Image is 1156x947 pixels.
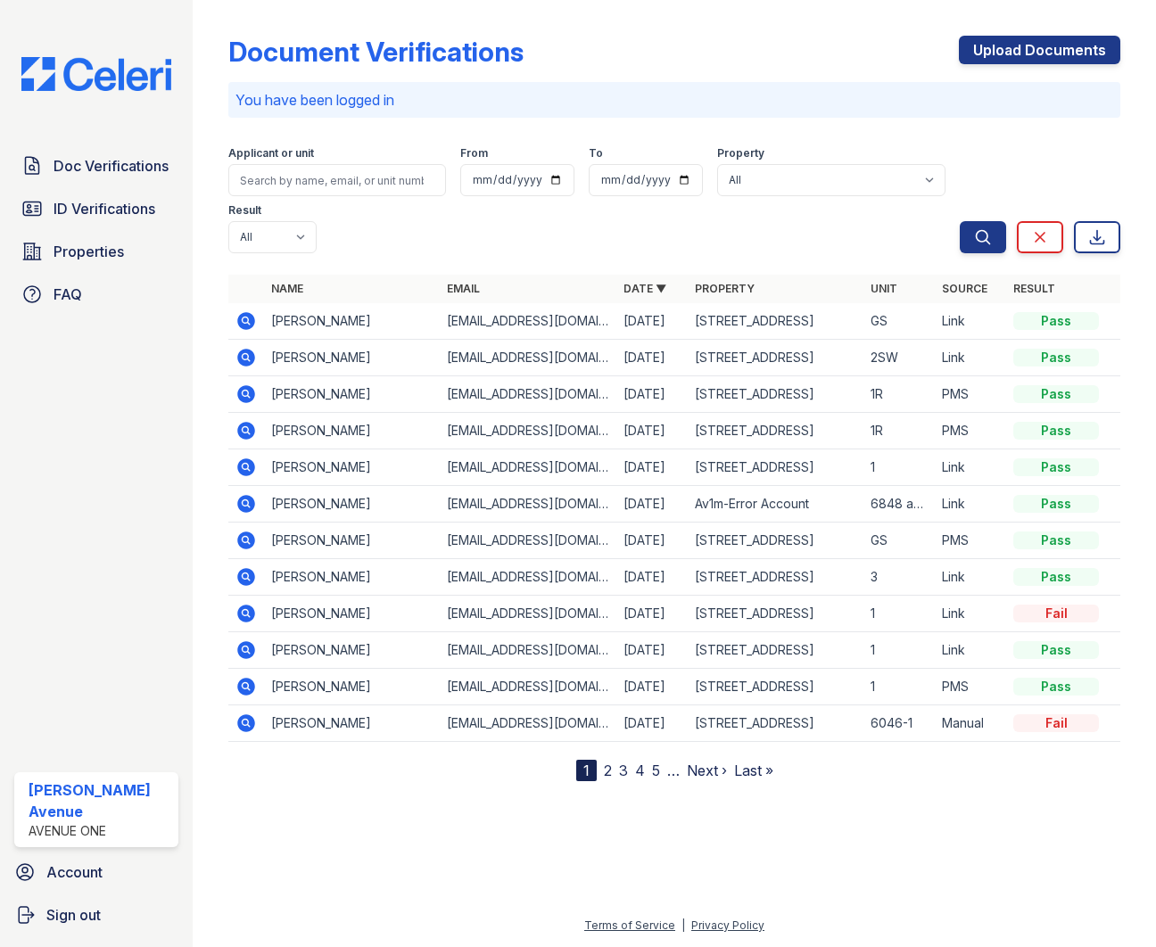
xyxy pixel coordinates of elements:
[440,559,615,596] td: [EMAIL_ADDRESS][DOMAIN_NAME]
[688,632,863,669] td: [STREET_ADDRESS]
[616,340,688,376] td: [DATE]
[7,57,186,91] img: CE_Logo_Blue-a8612792a0a2168367f1c8372b55b34899dd931a85d93a1a3d3e32e68fde9ad4.png
[264,705,440,742] td: [PERSON_NAME]
[688,340,863,376] td: [STREET_ADDRESS]
[576,760,597,781] div: 1
[935,632,1006,669] td: Link
[734,762,773,779] a: Last »
[688,705,863,742] td: [STREET_ADDRESS]
[29,779,171,822] div: [PERSON_NAME] Avenue
[935,523,1006,559] td: PMS
[440,705,615,742] td: [EMAIL_ADDRESS][DOMAIN_NAME]
[652,762,660,779] a: 5
[616,376,688,413] td: [DATE]
[616,632,688,669] td: [DATE]
[46,904,101,926] span: Sign out
[935,376,1006,413] td: PMS
[440,596,615,632] td: [EMAIL_ADDRESS][DOMAIN_NAME]
[616,705,688,742] td: [DATE]
[863,632,935,669] td: 1
[14,148,178,184] a: Doc Verifications
[264,413,440,449] td: [PERSON_NAME]
[688,523,863,559] td: [STREET_ADDRESS]
[264,449,440,486] td: [PERSON_NAME]
[667,760,680,781] span: …
[440,669,615,705] td: [EMAIL_ADDRESS][DOMAIN_NAME]
[14,234,178,269] a: Properties
[863,559,935,596] td: 3
[604,762,612,779] a: 2
[616,486,688,523] td: [DATE]
[871,282,897,295] a: Unit
[688,449,863,486] td: [STREET_ADDRESS]
[688,303,863,340] td: [STREET_ADDRESS]
[691,918,764,932] a: Privacy Policy
[7,897,186,933] button: Sign out
[863,449,935,486] td: 1
[440,486,615,523] td: [EMAIL_ADDRESS][DOMAIN_NAME]
[688,376,863,413] td: [STREET_ADDRESS]
[264,669,440,705] td: [PERSON_NAME]
[1013,349,1099,366] div: Pass
[7,854,186,890] a: Account
[54,241,124,262] span: Properties
[935,303,1006,340] td: Link
[935,449,1006,486] td: Link
[1013,641,1099,659] div: Pass
[584,918,675,932] a: Terms of Service
[616,596,688,632] td: [DATE]
[228,203,261,218] label: Result
[935,596,1006,632] td: Link
[440,523,615,559] td: [EMAIL_ADDRESS][DOMAIN_NAME]
[1013,714,1099,732] div: Fail
[935,669,1006,705] td: PMS
[1013,458,1099,476] div: Pass
[29,822,171,840] div: Avenue One
[863,523,935,559] td: GS
[54,198,155,219] span: ID Verifications
[681,918,685,932] div: |
[688,596,863,632] td: [STREET_ADDRESS]
[440,413,615,449] td: [EMAIL_ADDRESS][DOMAIN_NAME]
[619,762,628,779] a: 3
[863,486,935,523] td: 6848 apt 4
[616,413,688,449] td: [DATE]
[271,282,303,295] a: Name
[14,276,178,312] a: FAQ
[447,282,480,295] a: Email
[616,303,688,340] td: [DATE]
[688,669,863,705] td: [STREET_ADDRESS]
[616,449,688,486] td: [DATE]
[460,146,488,161] label: From
[623,282,666,295] a: Date ▼
[616,523,688,559] td: [DATE]
[1013,531,1099,549] div: Pass
[440,376,615,413] td: [EMAIL_ADDRESS][DOMAIN_NAME]
[635,762,645,779] a: 4
[863,303,935,340] td: GS
[717,146,764,161] label: Property
[1013,568,1099,586] div: Pass
[1013,678,1099,696] div: Pass
[863,596,935,632] td: 1
[440,303,615,340] td: [EMAIL_ADDRESS][DOMAIN_NAME]
[14,191,178,226] a: ID Verifications
[687,762,727,779] a: Next ›
[863,340,935,376] td: 2SW
[688,413,863,449] td: [STREET_ADDRESS]
[235,89,1113,111] p: You have been logged in
[863,669,935,705] td: 1
[1013,605,1099,622] div: Fail
[695,282,755,295] a: Property
[440,340,615,376] td: [EMAIL_ADDRESS][DOMAIN_NAME]
[264,523,440,559] td: [PERSON_NAME]
[863,413,935,449] td: 1R
[935,413,1006,449] td: PMS
[264,303,440,340] td: [PERSON_NAME]
[440,632,615,669] td: [EMAIL_ADDRESS][DOMAIN_NAME]
[1013,282,1055,295] a: Result
[228,36,524,68] div: Document Verifications
[1013,422,1099,440] div: Pass
[935,340,1006,376] td: Link
[1013,312,1099,330] div: Pass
